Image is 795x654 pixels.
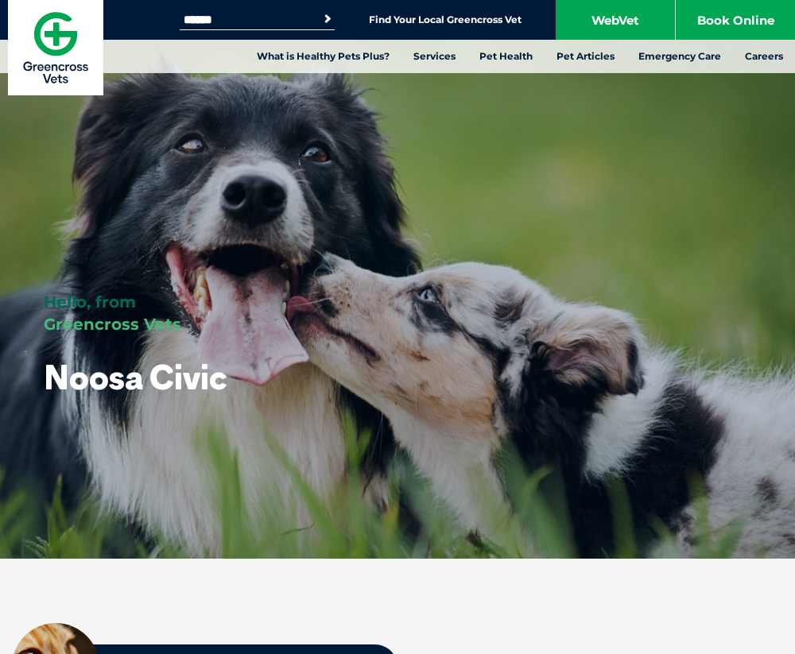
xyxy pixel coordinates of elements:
a: Pet Health [467,40,545,73]
a: Emergency Care [626,40,733,73]
a: Pet Articles [545,40,626,73]
button: Search [320,11,335,27]
span: Hello, from [44,292,136,312]
span: Greencross Vets [44,315,181,334]
a: Find Your Local Greencross Vet [369,14,522,26]
a: Services [401,40,467,73]
a: Careers [733,40,795,73]
a: What is Healthy Pets Plus? [245,40,401,73]
h1: Noosa Civic [44,359,227,396]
